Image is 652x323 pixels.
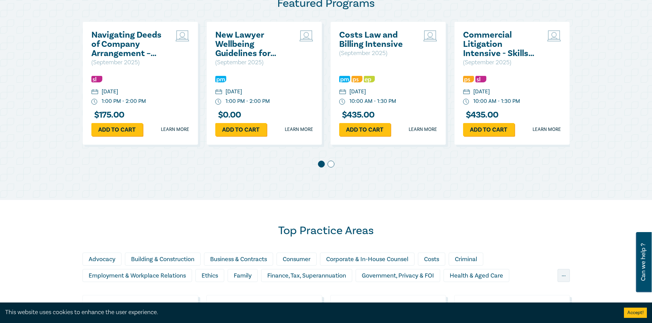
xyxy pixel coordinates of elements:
h3: $ 435.00 [463,110,499,120]
img: watch [339,99,345,105]
div: Business & Contracts [204,253,273,266]
div: This website uses cookies to enhance the user experience. [5,308,614,317]
div: [DATE] [226,88,242,96]
img: watch [91,99,98,105]
div: Corporate & In-House Counsel [320,253,414,266]
img: watch [463,99,469,105]
p: ( September 2025 ) [91,58,165,67]
span: Can we help ? [640,236,647,288]
div: Advocacy [82,253,122,266]
div: Ethics [195,269,224,282]
img: calendar [339,89,346,95]
a: Add to cart [463,123,514,136]
div: Costs [418,253,445,266]
img: watch [215,99,221,105]
div: 1:00 PM - 2:00 PM [102,97,146,105]
img: Practice Management & Business Skills [339,76,350,82]
button: Accept cookies [624,308,647,318]
p: ( September 2025 ) [339,49,413,58]
p: ( September 2025 ) [463,58,537,67]
div: 1:00 PM - 2:00 PM [226,97,270,105]
div: 10:00 AM - 1:30 PM [349,97,396,105]
h3: $ 175.00 [91,110,125,120]
a: Add to cart [91,123,143,136]
h3: $ 435.00 [339,110,375,120]
img: Substantive Law [475,76,486,82]
div: [DATE] [473,88,490,96]
div: Government, Privacy & FOI [356,269,440,282]
img: Live Stream [547,30,561,41]
div: Health & Aged Care [444,269,509,282]
img: calendar [215,89,222,95]
img: Live Stream [176,30,189,41]
img: calendar [91,89,98,95]
div: Insolvency & Restructuring [82,285,167,298]
img: Live Stream [423,30,437,41]
div: Personal Injury & Medico-Legal [383,285,480,298]
img: calendar [463,89,470,95]
div: ... [558,269,570,282]
div: Building & Construction [125,253,201,266]
a: Add to cart [215,123,267,136]
a: Learn more [533,126,561,133]
div: Consumer [277,253,317,266]
img: Live Stream [299,30,313,41]
a: Learn more [409,126,437,133]
a: New Lawyer Wellbeing Guidelines for Legal Workplaces [215,30,289,58]
div: Litigation & Dispute Resolution [242,285,338,298]
div: Migration [342,285,380,298]
img: Substantive Law [91,76,102,82]
img: Ethics & Professional Responsibility [364,76,375,82]
img: Professional Skills [463,76,474,82]
a: Learn more [161,126,189,133]
div: Employment & Workplace Relations [82,269,192,282]
img: Practice Management & Business Skills [215,76,226,82]
a: Commercial Litigation Intensive - Skills and Strategies for Success in Commercial Disputes [463,30,537,58]
a: Costs Law and Billing Intensive [339,30,413,49]
img: Professional Skills [351,76,362,82]
p: ( September 2025 ) [215,58,289,67]
div: [DATE] [349,88,366,96]
a: Learn more [285,126,313,133]
div: Finance, Tax, Superannuation [261,269,352,282]
div: Criminal [449,253,483,266]
a: Navigating Deeds of Company Arrangement – Strategy and Structure [91,30,165,58]
h3: $ 0.00 [215,110,241,120]
div: 10:00 AM - 1:30 PM [473,97,520,105]
h2: Top Practice Areas [82,224,570,238]
div: Intellectual Property [170,285,239,298]
a: Add to cart [339,123,391,136]
div: [DATE] [102,88,118,96]
div: Family [228,269,258,282]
